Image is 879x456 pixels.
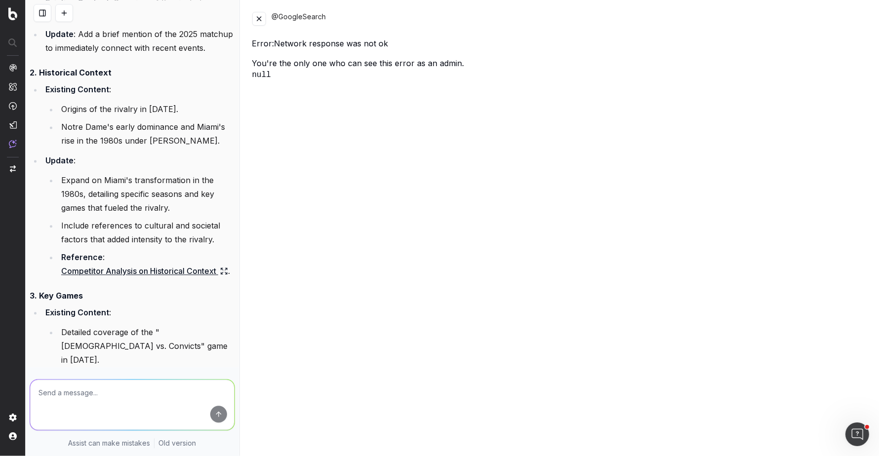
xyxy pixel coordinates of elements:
strong: Update [45,155,74,165]
img: Switch project [10,165,16,172]
li: Origins of the rivalry in [DATE]. [58,102,235,116]
div: @GoogleSearch [272,12,868,26]
strong: Update [45,29,74,39]
img: Studio [9,121,17,129]
a: Competitor Analysis on Historical Context [61,264,228,278]
strong: 3. Key Games [30,291,83,301]
li: : [42,305,235,398]
img: Analytics [9,64,17,72]
a: Old version [158,438,196,448]
li: : . [58,250,235,278]
img: Activation [9,102,17,110]
strong: Existing Content [45,84,109,94]
li: : [42,153,235,278]
li: Expand on Miami's transformation in the 1980s, detailing specific seasons and key games that fuel... [58,173,235,215]
div: You're the only one who can see this error as an admin. [252,57,868,81]
p: Assist can make mistakes [68,438,150,448]
li: Notre Dame's early dominance and Miami's rise in the 1980s under [PERSON_NAME]. [58,120,235,148]
strong: Reference [61,252,103,262]
div: Error: Network response was not ok [252,38,868,49]
strong: 2. Historical Context [30,68,112,77]
li: : [42,82,235,148]
img: Assist [9,140,17,148]
iframe: Intercom live chat [845,422,869,446]
li: Detailed coverage of the "[DEMOGRAPHIC_DATA] vs. Convicts" game in [DATE]. [58,325,235,367]
strong: Existing Content [45,307,109,317]
li: : Add a brief mention of the 2025 matchup to immediately connect with recent events. [42,27,235,55]
img: Setting [9,414,17,421]
img: Intelligence [9,82,17,91]
img: Botify logo [8,7,17,20]
pre: null [252,69,868,81]
img: My account [9,432,17,440]
li: Include references to cultural and societal factors that added intensity to the rivalry. [58,219,235,246]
